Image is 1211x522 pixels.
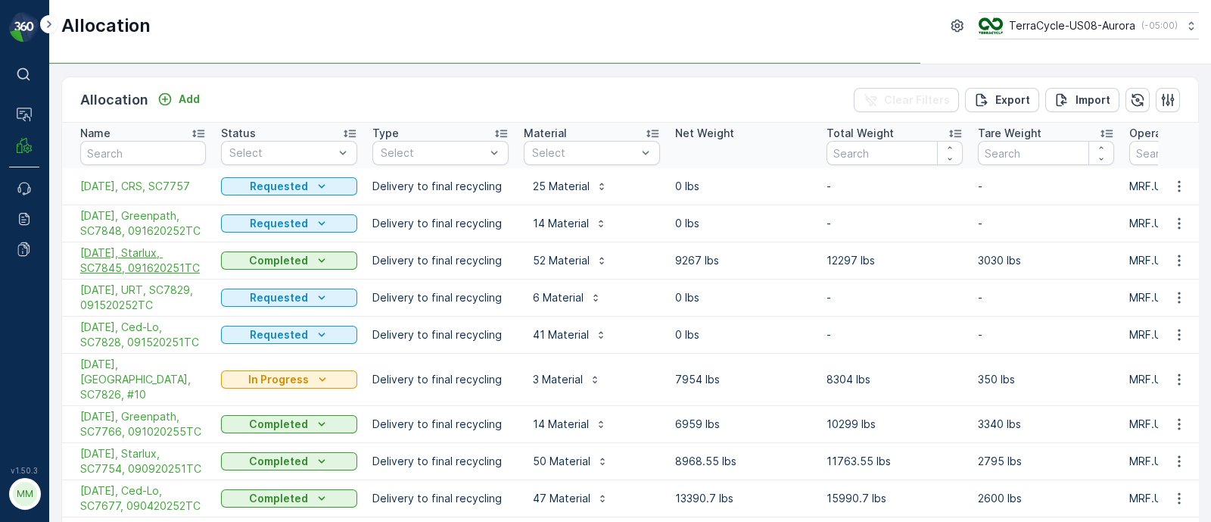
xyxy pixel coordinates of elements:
p: Completed [249,454,308,469]
p: 8304 lbs [827,372,963,387]
p: 3340 lbs [978,417,1114,432]
span: [DATE], Greenpath, SC7848, 091620252TC [80,208,206,239]
p: 14 Material [533,417,589,432]
p: ( -05:00 ) [1141,20,1178,32]
p: Add [179,92,200,107]
p: Completed [249,417,308,432]
p: Type [372,126,399,141]
p: Delivery to final recycling [372,491,509,506]
p: TerraCycle-US08-Aurora [1009,18,1135,33]
span: [DATE], Ced-Lo, SC7677, 090420252TC [80,483,206,514]
p: 2795 lbs [978,454,1114,469]
a: 09/19/25, Greenpath, SC7848, 091620252TC [80,208,206,239]
button: MM [9,478,39,510]
p: 52 Material [533,253,590,268]
p: Completed [249,253,308,268]
p: Allocation [61,14,151,38]
input: Search [80,141,206,165]
p: Delivery to final recycling [372,179,509,194]
button: 14 Material [524,412,616,436]
button: 25 Material [524,174,617,198]
button: 41 Material [524,323,616,347]
p: Completed [249,491,308,506]
p: 3 Material [533,372,583,387]
p: Select [229,145,334,161]
button: 52 Material [524,248,617,273]
p: 47 Material [533,491,590,506]
a: 09/19/25, CRS, SC7757 [80,179,206,194]
span: [DATE], Starlux, SC7845, 091620251TC [80,245,206,276]
p: 25 Material [533,179,590,194]
button: Import [1045,88,1119,112]
input: Search [978,141,1114,165]
p: 8968.55 lbs [675,454,811,469]
p: 2600 lbs [978,491,1114,506]
p: Net Weight [675,126,734,141]
button: Add [151,90,206,108]
p: Delivery to final recycling [372,327,509,342]
span: [DATE], CRS, SC7757 [80,179,206,194]
p: 0 lbs [675,327,811,342]
p: Requested [250,327,308,342]
button: TerraCycle-US08-Aurora(-05:00) [979,12,1199,39]
p: 6959 lbs [675,417,811,432]
div: MM [13,482,37,506]
p: - [978,290,1114,305]
p: Clear Filters [884,92,950,108]
p: Export [995,92,1030,108]
p: 14 Material [533,216,589,231]
p: - [978,216,1114,231]
p: Total Weight [827,126,894,141]
p: Delivery to final recycling [372,216,509,231]
p: Status [221,126,256,141]
span: v 1.50.3 [9,466,39,475]
p: 9267 lbs [675,253,811,268]
p: Delivery to final recycling [372,253,509,268]
span: [DATE], Starlux, SC7754, 090920251TC [80,446,206,477]
p: Requested [250,179,308,194]
p: - [827,179,963,194]
button: Completed [221,252,357,270]
p: - [978,179,1114,194]
p: - [827,216,963,231]
p: Import [1076,92,1110,108]
button: In Progress [221,370,357,389]
p: Name [80,126,111,141]
button: 3 Material [524,367,610,392]
p: 0 lbs [675,290,811,305]
p: 41 Material [533,327,589,342]
span: [DATE], Greenpath, SC7766, 091020255TC [80,409,206,439]
p: Delivery to final recycling [372,417,509,432]
p: Requested [250,216,308,231]
p: - [978,327,1114,342]
p: 50 Material [533,454,590,469]
button: 14 Material [524,211,616,236]
p: 12297 lbs [827,253,963,268]
a: 09/22/25, URT, SC7829, 091520252TC [80,283,206,313]
button: Completed [221,415,357,433]
p: Allocation [80,89,148,111]
p: 11763.55 lbs [827,454,963,469]
p: 7954 lbs [675,372,811,387]
p: Delivery to final recycling [372,454,509,469]
button: Clear Filters [854,88,959,112]
button: Completed [221,452,357,470]
img: logo [9,12,39,42]
a: 09/19/25, Ced-Lo, SC7828, 091520251TC [80,320,206,350]
p: 3030 lbs [978,253,1114,268]
a: 09/10/25, Starlux, SC7754, 090920251TC [80,446,206,477]
a: 09/11/25, Greenpath, SC7766, 091020255TC [80,409,206,439]
button: Requested [221,177,357,195]
p: 350 lbs [978,372,1114,387]
p: - [827,327,963,342]
a: 09/18/25, Starlux, SC7845, 091620251TC [80,245,206,276]
p: Operator [1129,126,1176,141]
p: 6 Material [533,290,584,305]
span: [DATE], [GEOGRAPHIC_DATA], SC7826, #10 [80,357,206,402]
input: Search [827,141,963,165]
p: 0 lbs [675,179,811,194]
p: Delivery to final recycling [372,290,509,305]
p: 15990.7 lbs [827,491,963,506]
button: Requested [221,326,357,344]
a: 09/15/25, Mid America, SC7826, #10 [80,357,206,402]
